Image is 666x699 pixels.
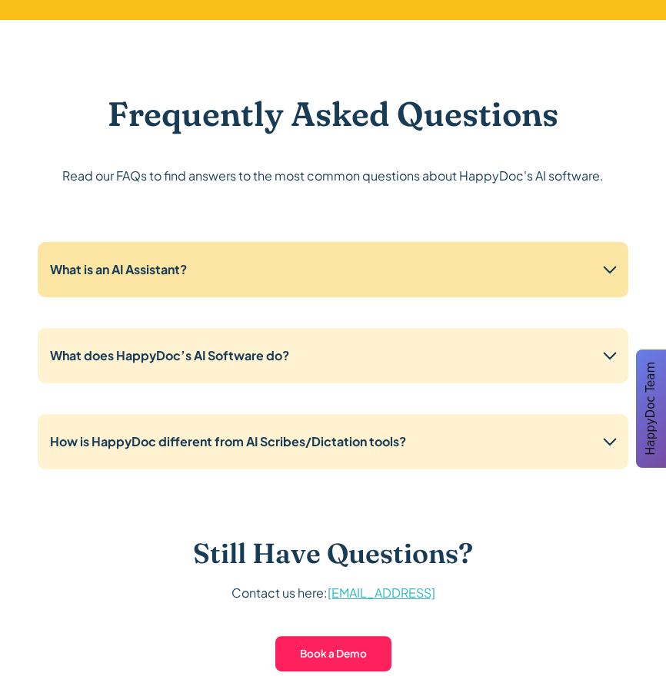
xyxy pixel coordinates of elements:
p: Read our FAQs to find answers to the most common questions about HappyDoc's AI software. [62,165,604,187]
a: Book a Demo [274,634,393,673]
h2: Frequently Asked Questions [108,94,558,134]
h3: Still Have Questions? [193,537,473,570]
strong: How is HappyDoc different from AI Scribes/Dictation tools? [50,433,406,449]
strong: What is an AI Assistant? [50,261,187,277]
strong: What does HappyDoc’s AI Software do? [50,347,289,363]
a: [EMAIL_ADDRESS] [328,585,435,601]
p: Contact us here: [231,582,435,604]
